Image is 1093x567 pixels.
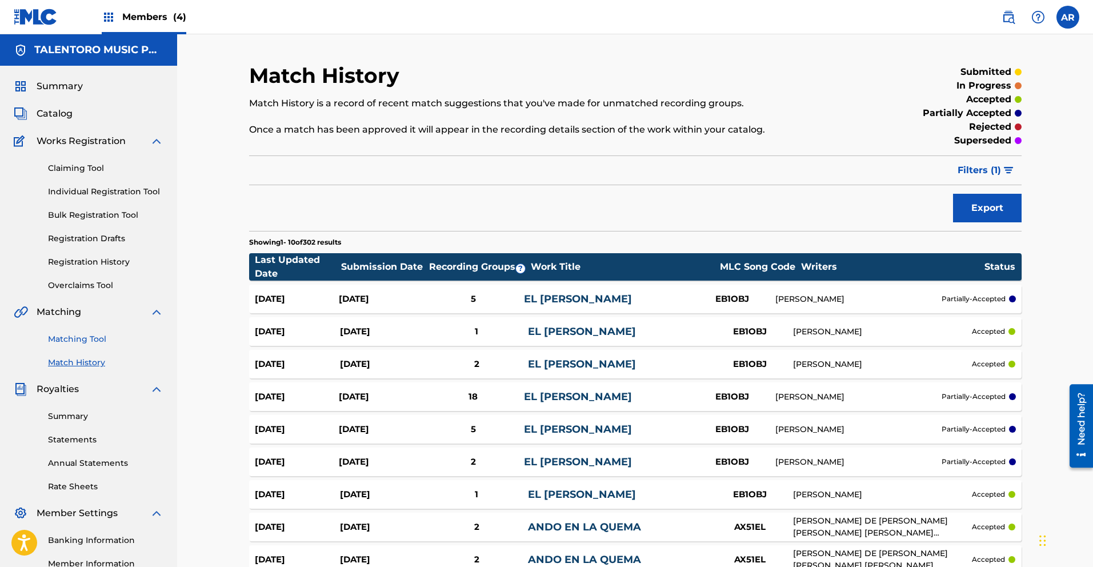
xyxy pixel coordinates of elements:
div: EB1OBJ [690,390,775,404]
p: accepted [972,522,1005,532]
img: expand [150,305,163,319]
a: SummarySummary [14,79,83,93]
button: Export [953,194,1022,222]
p: superseded [954,134,1011,147]
div: [PERSON_NAME] [793,326,972,338]
div: User Menu [1056,6,1079,29]
div: [DATE] [255,553,340,566]
a: Registration History [48,256,163,268]
a: Registration Drafts [48,233,163,245]
div: [DATE] [340,358,425,371]
span: Members [122,10,186,23]
div: 2 [423,456,524,469]
p: rejected [969,120,1011,134]
div: 5 [423,423,524,436]
div: [DATE] [339,293,423,306]
iframe: Resource Center [1061,380,1093,472]
img: Catalog [14,107,27,121]
img: search [1002,10,1015,24]
div: 5 [423,293,524,306]
div: Last Updated Date [255,253,341,281]
span: Summary [37,79,83,93]
span: Royalties [37,382,79,396]
div: [DATE] [255,456,339,469]
div: [DATE] [255,325,340,338]
p: accepted [972,489,1005,500]
div: [DATE] [255,358,340,371]
p: Showing 1 - 10 of 302 results [249,237,341,247]
a: EL [PERSON_NAME] [524,293,632,305]
div: [DATE] [255,488,340,501]
img: Summary [14,79,27,93]
div: [DATE] [339,456,423,469]
a: ANDO EN LA QUEMA [528,553,641,566]
p: accepted [972,326,1005,337]
a: Statements [48,434,163,446]
a: EL [PERSON_NAME] [524,390,632,403]
a: CatalogCatalog [14,107,73,121]
span: ? [516,264,525,273]
img: Royalties [14,382,27,396]
p: partially-accepted [942,424,1006,434]
div: [DATE] [339,423,423,436]
h2: Match History [249,63,405,89]
div: EB1OBJ [690,456,775,469]
a: Public Search [997,6,1020,29]
div: [DATE] [255,521,340,534]
div: [DATE] [255,423,339,436]
div: Status [984,260,1015,274]
div: EB1OBJ [707,358,793,371]
h5: TALENTORO MUSIC PUBLISHING [34,43,163,57]
div: [DATE] [339,390,423,404]
div: [PERSON_NAME] [775,391,942,403]
span: (4) [173,11,186,22]
img: Accounts [14,43,27,57]
div: [DATE] [340,553,425,566]
a: EL [PERSON_NAME] [528,325,636,338]
div: Work Title [531,260,714,274]
a: EL [PERSON_NAME] [524,423,632,436]
img: Matching [14,305,28,319]
div: [DATE] [255,293,339,306]
p: accepted [972,554,1005,565]
span: Matching [37,305,81,319]
p: partially-accepted [942,457,1006,467]
span: Filters ( 1 ) [958,163,1001,177]
a: Matching Tool [48,333,163,345]
div: Submission Date [341,260,427,274]
div: [PERSON_NAME] DE [PERSON_NAME] [PERSON_NAME] [PERSON_NAME] [PERSON_NAME] [793,515,972,539]
a: EL [PERSON_NAME] [528,488,636,501]
img: Top Rightsholders [102,10,115,24]
a: Banking Information [48,534,163,546]
span: Member Settings [37,506,118,520]
button: Filters (1) [951,156,1022,185]
a: Summary [48,410,163,422]
a: Annual Statements [48,457,163,469]
div: 18 [423,390,524,404]
img: filter [1004,167,1014,174]
div: [PERSON_NAME] [775,456,942,468]
p: accepted [972,359,1005,369]
a: ANDO EN LA QUEMA [528,521,641,533]
div: [PERSON_NAME] [793,489,972,501]
p: partially-accepted [942,392,1006,402]
div: Writers [801,260,984,274]
div: EB1OBJ [707,325,793,338]
span: Catalog [37,107,73,121]
a: Claiming Tool [48,162,163,174]
p: partially accepted [923,106,1011,120]
div: [DATE] [255,390,339,404]
div: [PERSON_NAME] [775,424,942,436]
div: EB1OBJ [707,488,793,501]
div: [DATE] [340,521,425,534]
a: Overclaims Tool [48,279,163,292]
div: 1 [425,325,527,338]
a: EL [PERSON_NAME] [524,456,632,468]
div: EB1OBJ [690,293,775,306]
p: Match History is a record of recent match suggestions that you've made for unmatched recording gr... [249,97,844,110]
div: MLC Song Code [715,260,800,274]
img: Works Registration [14,134,29,148]
div: 2 [425,358,527,371]
div: 1 [425,488,527,501]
